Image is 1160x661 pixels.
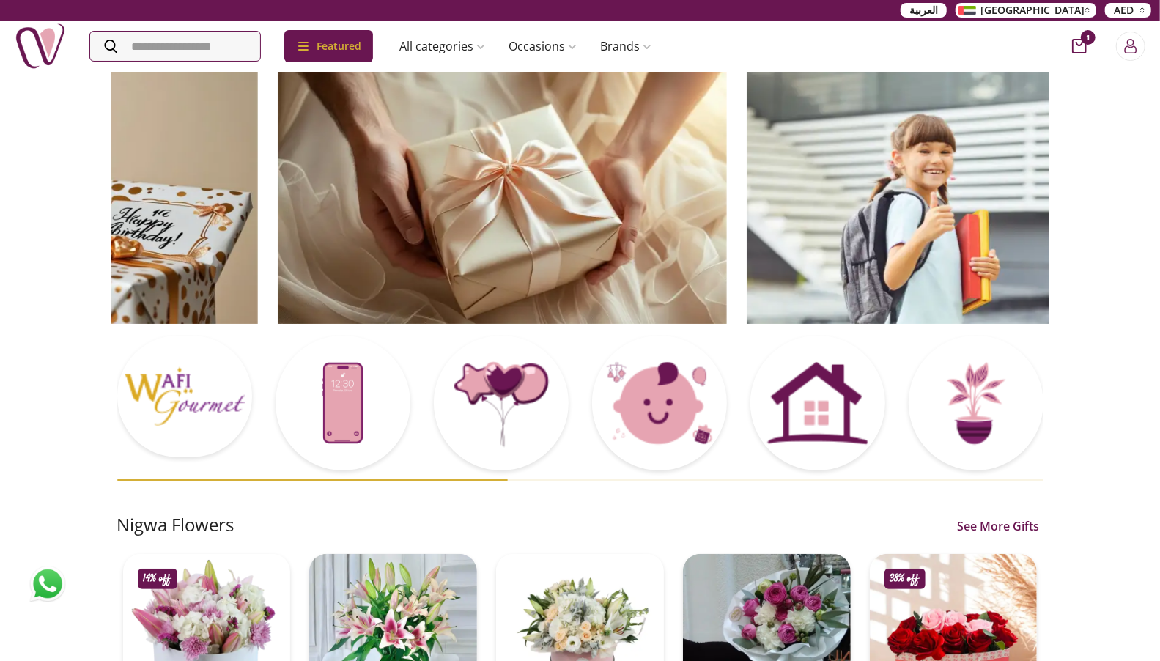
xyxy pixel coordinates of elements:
span: off [908,572,920,586]
span: AED [1114,3,1134,18]
h2: Nigwa Flowers [117,513,234,536]
button: [GEOGRAPHIC_DATA] [956,3,1096,18]
a: See More Gifts [954,517,1043,535]
input: Search [90,32,260,61]
div: Featured [284,30,373,62]
a: Brands [588,32,663,61]
a: Card Thumbnail [750,336,885,473]
a: Card Thumbnail [434,336,569,473]
a: Card Thumbnail [909,336,1043,473]
img: whatsapp [29,566,66,602]
span: [GEOGRAPHIC_DATA] [980,3,1085,18]
button: AED [1105,3,1151,18]
button: cart-button [1072,39,1087,53]
span: العربية [909,3,938,18]
a: Card Thumbnail [276,336,410,473]
a: Card Thumbnail [117,336,252,460]
span: off [160,572,171,586]
p: 38% [890,572,920,586]
a: Card Thumbnail [592,336,727,473]
button: Login [1116,32,1145,61]
span: 1 [1081,30,1096,45]
a: All categories [388,32,497,61]
img: Nigwa-uae-gifts [15,21,66,72]
a: Occasions [497,32,588,61]
img: Arabic_dztd3n.png [958,6,976,15]
p: 14% [144,572,171,586]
